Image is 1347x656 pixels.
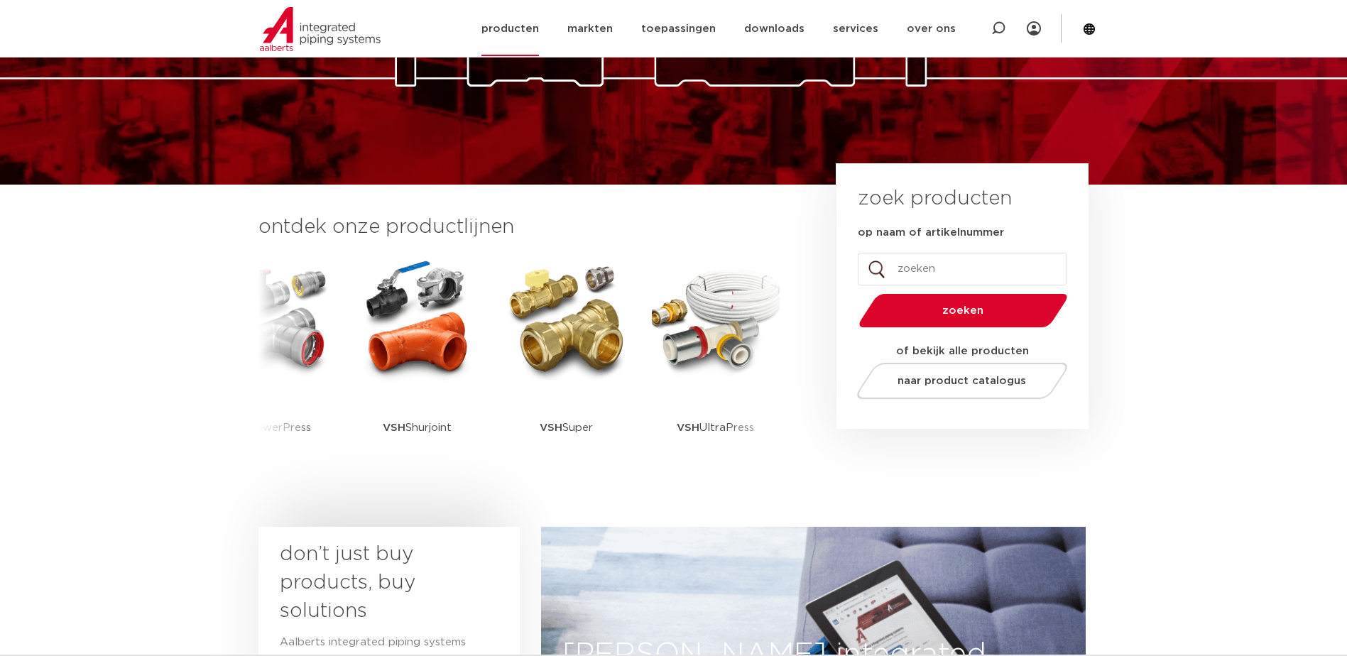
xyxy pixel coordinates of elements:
[853,293,1073,329] button: zoeken
[225,383,311,472] p: PowerPress
[258,213,788,241] h3: ontdek onze productlijnen
[280,540,473,625] h3: don’t just buy products, buy solutions
[858,226,1004,240] label: op naam of artikelnummer
[652,256,780,472] a: VSHUltraPress
[896,346,1029,356] strong: of bekijk alle producten
[677,383,754,472] p: UltraPress
[481,1,956,56] nav: Menu
[677,422,699,433] strong: VSH
[858,185,1012,213] h3: zoek producten
[481,1,539,56] a: producten
[503,256,631,472] a: VSHSuper
[383,383,452,472] p: Shurjoint
[204,256,332,472] a: PowerPress
[354,256,481,472] a: VSHShurjoint
[540,422,562,433] strong: VSH
[641,1,716,56] a: toepassingen
[540,383,593,472] p: Super
[853,363,1071,399] a: naar product catalogus
[744,1,805,56] a: downloads
[907,1,956,56] a: over ons
[895,305,1031,316] span: zoeken
[567,1,613,56] a: markten
[858,253,1067,285] input: zoeken
[898,376,1026,386] span: naar product catalogus
[383,422,405,433] strong: VSH
[833,1,878,56] a: services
